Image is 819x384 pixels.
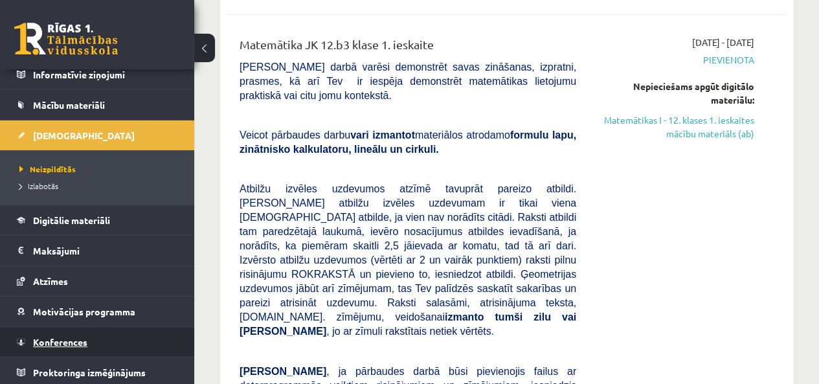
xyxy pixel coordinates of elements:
b: izmanto [445,311,484,322]
legend: Maksājumi [33,236,178,265]
div: Matemātika JK 12.b3 klase 1. ieskaite [240,36,576,60]
a: Informatīvie ziņojumi [17,60,178,89]
a: Rīgas 1. Tālmācības vidusskola [14,23,118,55]
b: formulu lapu, zinātnisko kalkulatoru, lineālu un cirkuli. [240,130,576,155]
span: Izlabotās [19,181,58,191]
b: vari izmantot [350,130,415,141]
div: Nepieciešams apgūt digitālo materiālu: [596,80,754,107]
span: [PERSON_NAME] darbā varēsi demonstrēt savas zināšanas, izpratni, prasmes, kā arī Tev ir iespēja d... [240,62,576,101]
a: Konferences [17,327,178,357]
span: Pievienota [596,53,754,67]
span: Mācību materiāli [33,99,105,111]
span: Atbilžu izvēles uzdevumos atzīmē tavuprāt pareizo atbildi. [PERSON_NAME] atbilžu izvēles uzdevuma... [240,183,576,337]
span: Neizpildītās [19,164,76,174]
a: Maksājumi [17,236,178,265]
span: Digitālie materiāli [33,214,110,226]
span: [PERSON_NAME] [240,366,326,377]
span: Atzīmes [33,275,68,287]
a: Matemātikas I - 12. klases 1. ieskaites mācību materiāls (ab) [596,113,754,141]
span: [DEMOGRAPHIC_DATA] [33,130,135,141]
a: Izlabotās [19,180,181,192]
span: Veicot pārbaudes darbu materiālos atrodamo [240,130,576,155]
a: Motivācijas programma [17,297,178,326]
a: Atzīmes [17,266,178,296]
a: Neizpildītās [19,163,181,175]
span: Motivācijas programma [33,306,135,317]
span: Konferences [33,336,87,348]
a: Digitālie materiāli [17,205,178,235]
span: Proktoringa izmēģinājums [33,367,146,378]
a: Mācību materiāli [17,90,178,120]
span: [DATE] - [DATE] [692,36,754,49]
legend: Informatīvie ziņojumi [33,60,178,89]
a: [DEMOGRAPHIC_DATA] [17,120,178,150]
